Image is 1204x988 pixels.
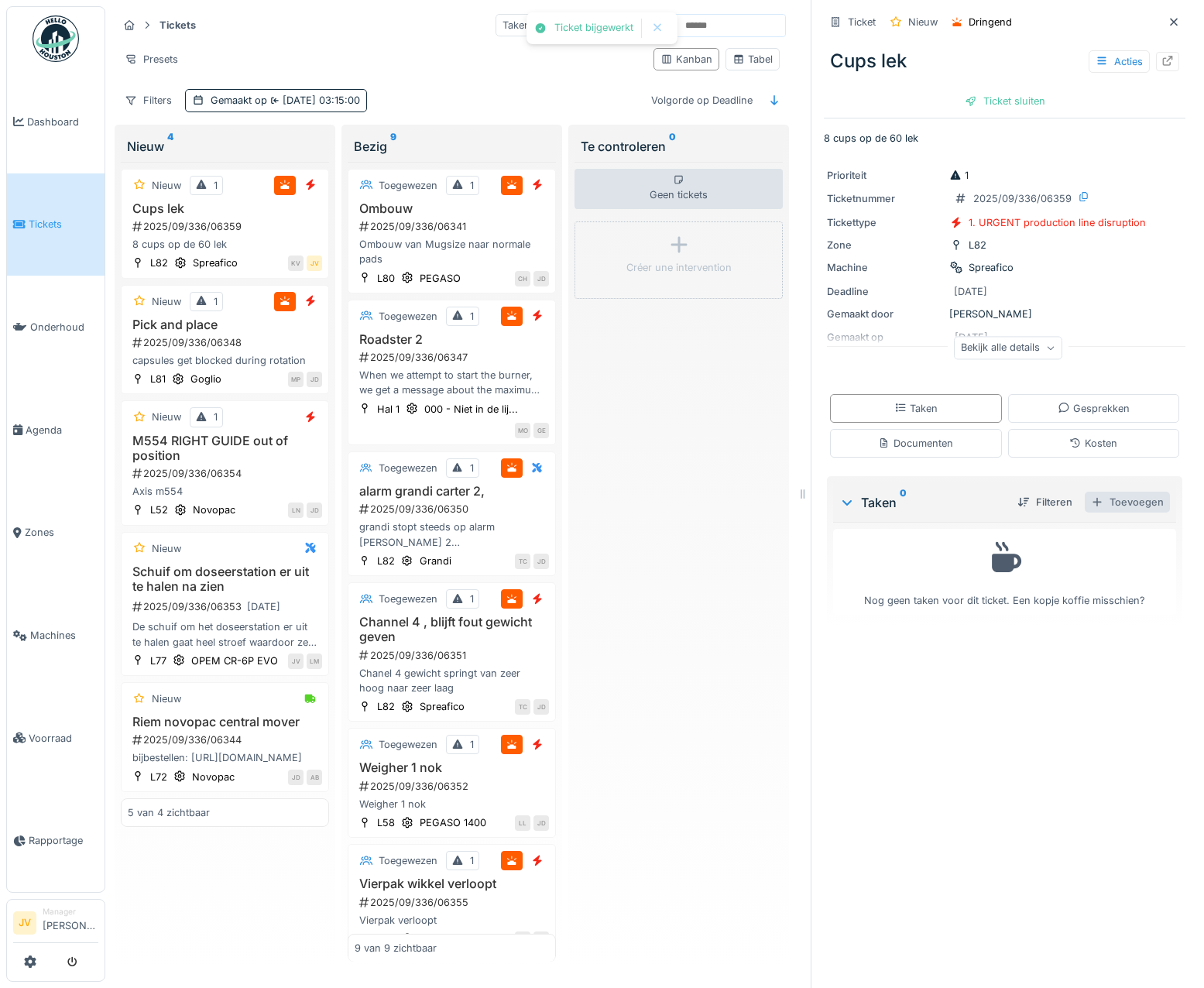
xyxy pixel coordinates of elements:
[152,178,181,193] div: Nieuw
[669,137,676,156] sup: 0
[192,770,235,784] div: Novopac
[533,271,549,286] div: JD
[33,15,79,62] img: Badge_color-CXgf-gQk.svg
[30,320,98,334] span: Onderhoud
[908,15,938,29] div: Nieuw
[420,815,486,830] div: PEGASO 1400
[152,691,181,706] div: Nieuw
[128,750,322,765] div: bijbestellen: [URL][DOMAIN_NAME]
[211,93,360,108] div: Gemaakt op
[515,554,530,569] div: TC
[7,482,105,585] a: Zones
[515,699,530,715] div: TC
[355,520,549,549] div: grandi stopt steeds op alarm [PERSON_NAME] 2 er is niets te zien , als je reset is het alarm weg
[128,353,322,368] div: capsules get blocked during rotation
[131,732,322,747] div: 2025/09/336/06344
[247,599,280,614] div: [DATE]
[7,790,105,893] a: Rapportage
[660,52,712,67] div: Kanban
[626,260,732,275] div: Créer une intervention
[515,423,530,438] div: MO
[150,503,168,517] div: L52
[969,260,1014,275] div: Spreafico
[377,699,395,714] div: L82
[355,237,549,266] div: Ombouw van Mugsize naar normale pads
[969,215,1146,230] div: 1. URGENT production line disruption
[43,906,98,939] li: [PERSON_NAME]
[131,597,322,616] div: 2025/09/336/06353
[827,168,943,183] div: Prioriteit
[152,294,181,309] div: Nieuw
[644,89,760,111] div: Volgorde op Deadline
[27,115,98,129] span: Dashboard
[827,238,943,252] div: Zone
[118,89,179,111] div: Filters
[900,493,907,512] sup: 0
[191,654,278,668] div: OPEM CR-6P EVO
[470,853,474,868] div: 1
[128,237,322,252] div: 8 cups op de 60 lek
[878,436,953,451] div: Documenten
[515,815,530,831] div: LL
[355,797,549,811] div: Weigher 1 nok
[470,178,474,193] div: 1
[379,853,437,868] div: Toegewezen
[1085,492,1170,513] div: Toevoegen
[128,484,322,499] div: Axis m554
[533,815,549,831] div: JD
[954,337,1062,359] div: Bekijk alle details
[355,913,549,928] div: Vierpak verloopt
[307,770,322,785] div: AB
[470,737,474,752] div: 1
[128,715,322,729] h3: Riem novopac central mover
[152,410,181,424] div: Nieuw
[150,654,166,668] div: L77
[420,931,477,946] div: GNUDI GN4
[355,940,437,955] div: 9 van 9 zichtbaar
[496,14,537,36] div: Taken
[973,191,1072,206] div: 2025/09/336/06359
[949,168,969,183] div: 1
[1058,401,1130,416] div: Gesprekken
[307,503,322,518] div: JD
[354,137,550,156] div: Bezig
[732,52,773,67] div: Tabel
[358,779,549,794] div: 2025/09/336/06352
[127,137,323,156] div: Nieuw
[379,461,437,475] div: Toegewezen
[1069,436,1117,451] div: Kosten
[355,332,549,347] h3: Roadster 2
[377,402,400,417] div: Hal 1
[7,584,105,687] a: Machines
[214,294,218,309] div: 1
[167,137,173,156] sup: 4
[575,169,783,209] div: Geen tickets
[131,335,322,350] div: 2025/09/336/06348
[824,131,1185,146] p: 8 cups op de 60 lek
[128,317,322,332] h3: Pick and place
[288,770,304,785] div: JD
[30,628,98,643] span: Machines
[379,178,437,193] div: Toegewezen
[128,201,322,216] h3: Cups lek
[358,648,549,663] div: 2025/09/336/06351
[969,15,1012,29] div: Dringend
[214,410,218,424] div: 1
[150,256,168,270] div: L82
[827,191,943,206] div: Ticketnummer
[355,201,549,216] h3: Ombouw
[1089,50,1150,73] div: Acties
[827,260,943,275] div: Machine
[128,434,322,463] h3: M554 RIGHT GUIDE out of position
[307,654,322,669] div: LM
[150,372,166,386] div: L81
[959,91,1051,111] div: Ticket sluiten
[515,931,530,947] div: TN
[827,284,943,299] div: Deadline
[29,833,98,848] span: Rapportage
[307,256,322,271] div: JV
[954,284,987,299] div: [DATE]
[131,219,322,234] div: 2025/09/336/06359
[358,350,549,365] div: 2025/09/336/06347
[25,525,98,540] span: Zones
